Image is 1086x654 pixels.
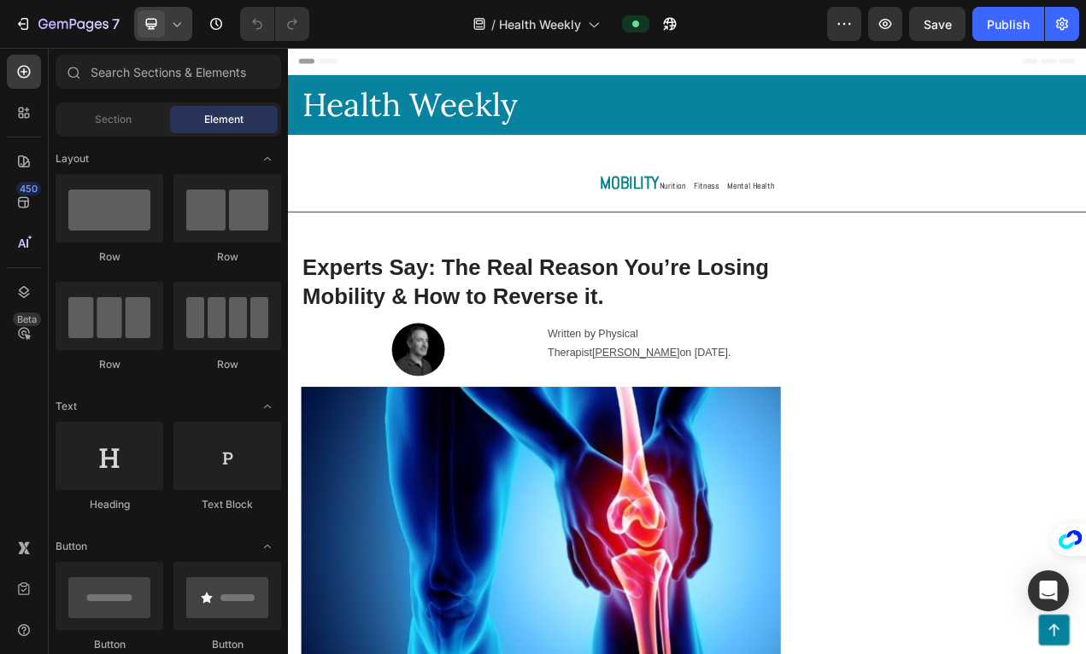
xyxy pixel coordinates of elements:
[987,15,1030,33] div: Publish
[56,357,163,372] div: Row
[288,48,1086,654] iframe: Design area
[19,266,618,335] strong: Experts Say: The Real Reason You’re Losing Mobility & How to Reverse it.
[56,151,89,166] span: Layout
[390,384,503,399] u: [PERSON_NAME]
[254,145,281,172] span: Toggle open
[56,539,87,554] span: Button
[240,7,309,41] div: Undo/Redo
[204,112,244,127] span: Element
[173,357,281,372] div: Row
[13,312,41,326] div: Beta
[478,170,625,184] span: Nurition Fitness Mental Health
[491,15,496,33] span: /
[56,497,163,512] div: Heading
[56,55,281,89] input: Search Sections & Elements
[909,7,966,41] button: Save
[112,14,120,34] p: 7
[334,355,632,405] p: Written by Physical Therapist on [DATE].
[173,497,281,512] div: Text Block
[924,17,952,32] span: Save
[173,637,281,652] div: Button
[16,182,41,196] div: 450
[254,533,281,560] span: Toggle open
[56,399,77,414] span: Text
[254,393,281,420] span: Toggle open
[7,7,127,41] button: 7
[401,160,478,188] strong: MOBILITY
[1028,570,1069,611] div: Open Intercom Messenger
[499,15,581,33] span: Health Weekly
[56,249,163,265] div: Row
[133,353,202,422] img: gempages_563011232924173107-d206f7fb-acf8-4db9-a37e-3a728d93099d.png
[56,637,163,652] div: Button
[972,7,1044,41] button: Publish
[19,37,1007,110] p: Health Weekly
[95,112,132,127] span: Section
[173,249,281,265] div: Row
